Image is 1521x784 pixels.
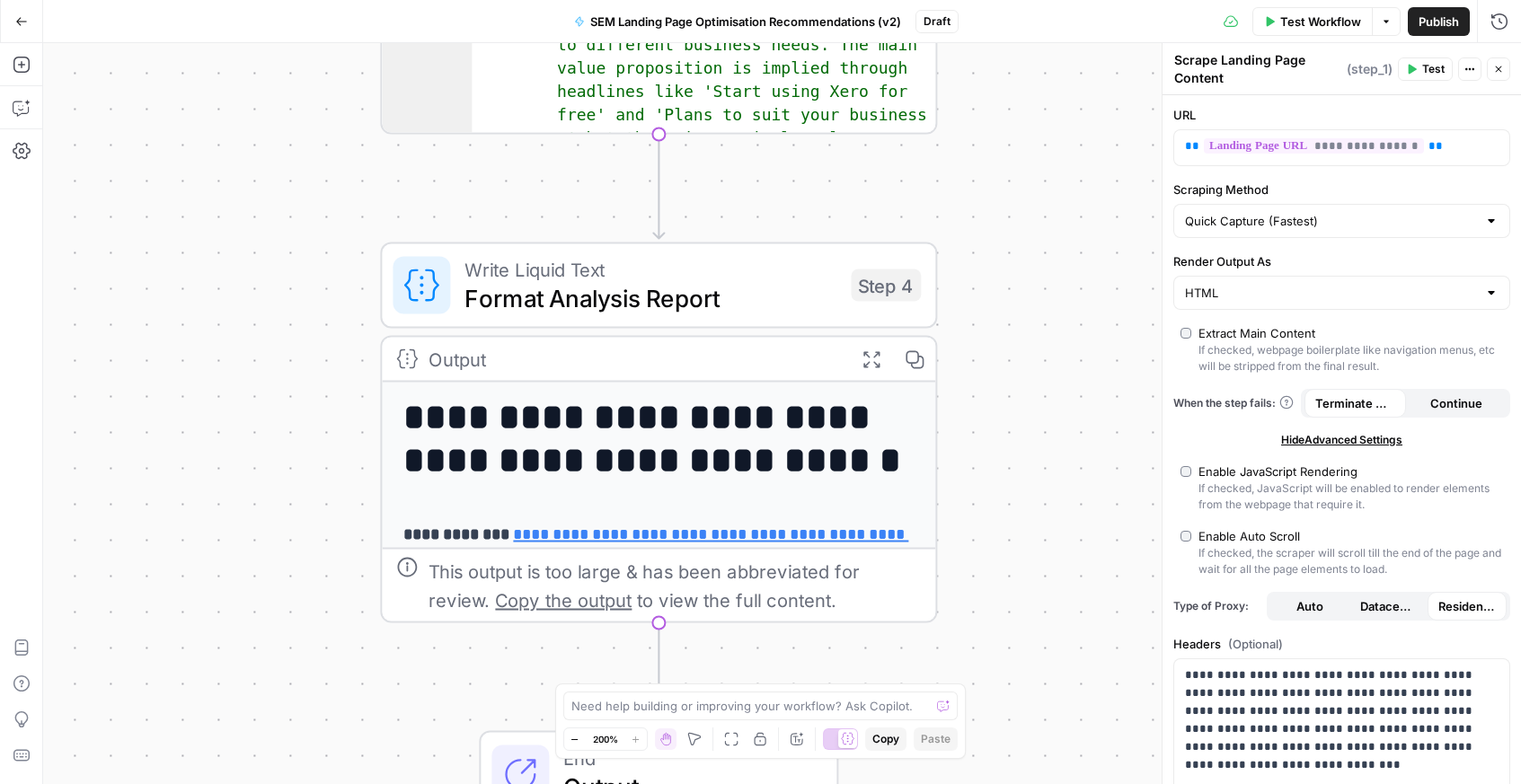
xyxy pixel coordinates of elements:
span: Type of Proxy: [1173,598,1260,614]
div: Output [429,345,838,374]
button: Continue [1406,389,1508,418]
div: If checked, webpage boilerplate like navigation menus, etc will be stripped from the final result. [1198,342,1503,374]
span: Paste [921,731,951,747]
span: Residential [1438,597,1496,615]
textarea: Scrape Landing Page Content [1174,51,1342,87]
div: Enable Auto Scroll [1198,527,1300,545]
span: Auto [1296,597,1323,615]
label: URL [1173,106,1510,124]
span: Test [1422,61,1445,77]
span: Terminate Workflow [1315,394,1395,412]
button: SEM Landing Page Optimisation Recommendations (v2) [563,7,912,36]
button: Paste [914,727,958,751]
span: Hide Advanced Settings [1281,432,1402,448]
span: ( step_1 ) [1347,60,1393,78]
button: Test Workflow [1252,7,1372,36]
button: Publish [1408,7,1470,36]
a: When the step fails: [1173,395,1294,411]
div: If checked, the scraper will scroll till the end of the page and wait for all the page elements t... [1198,545,1503,577]
div: Enable JavaScript Rendering [1198,462,1357,480]
label: Render Output As [1173,252,1510,270]
input: HTML [1185,284,1477,302]
g: Edge from step_4 to end [653,623,664,727]
div: If checked, JavaScript will be enabled to render elements from the webpage that require it. [1198,480,1503,513]
span: Copy the output [495,589,632,611]
g: Edge from step_3 to step_4 [653,135,664,239]
span: Format Analysis Report [464,280,836,316]
button: Test [1398,57,1453,81]
div: Extract Main Content [1198,324,1315,342]
span: Test Workflow [1280,13,1361,31]
span: Datacenter [1360,597,1418,615]
span: Continue [1430,394,1482,412]
input: Quick Capture (Fastest) [1185,212,1477,230]
button: Copy [865,727,906,751]
label: Scraping Method [1173,181,1510,198]
span: 200% [593,732,618,746]
span: SEM Landing Page Optimisation Recommendations (v2) [590,13,901,31]
span: Write Liquid Text [464,255,836,284]
input: Extract Main ContentIf checked, webpage boilerplate like navigation menus, etc will be stripped f... [1181,328,1191,339]
button: Auto [1270,592,1349,621]
input: Enable Auto ScrollIf checked, the scraper will scroll till the end of the page and wait for all t... [1181,531,1191,542]
input: Enable JavaScript RenderingIf checked, JavaScript will be enabled to render elements from the web... [1181,466,1191,477]
span: (Optional) [1228,635,1283,653]
button: Datacenter [1349,592,1428,621]
div: Step 4 [851,269,921,302]
span: Copy [872,731,899,747]
span: Draft [924,13,951,30]
span: Publish [1419,13,1459,31]
div: This output is too large & has been abbreviated for review. to view the full content. [429,557,921,614]
label: Headers [1173,635,1510,653]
